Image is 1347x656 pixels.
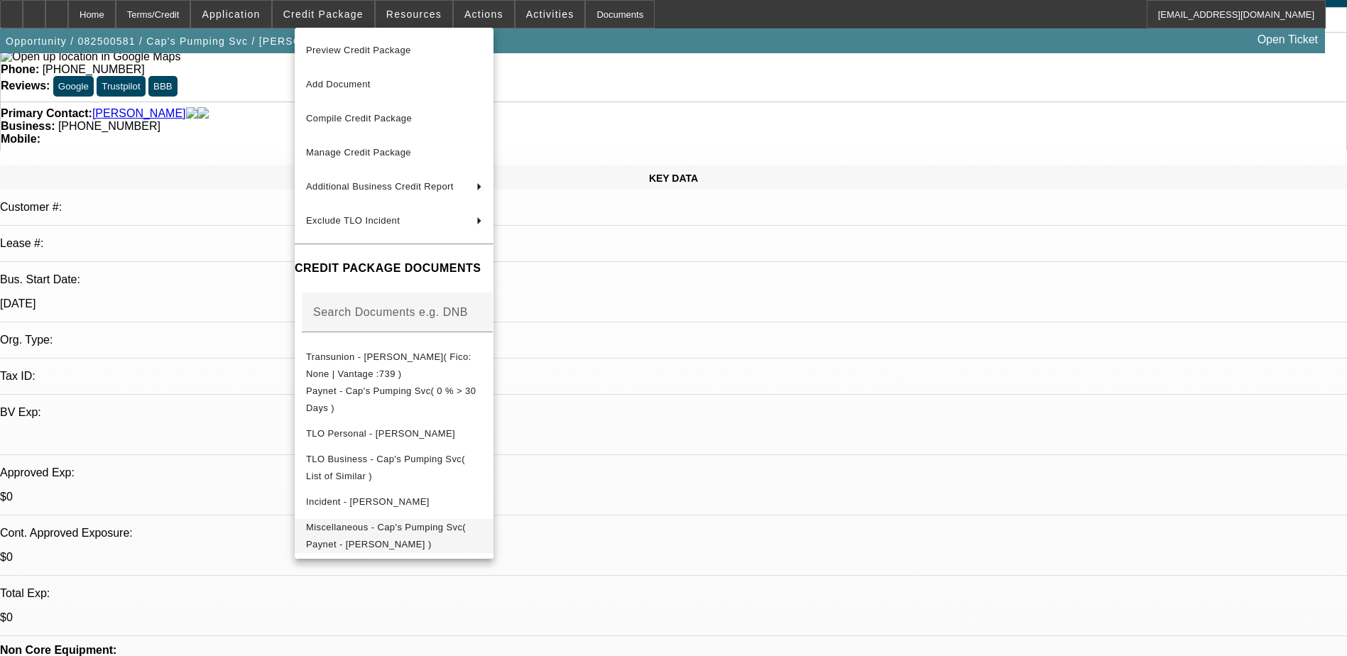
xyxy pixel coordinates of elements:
span: Add Document [306,79,371,89]
span: Exclude TLO Incident [306,215,400,226]
span: Compile Credit Package [306,113,412,124]
mat-label: Search Documents e.g. DNB [313,306,468,318]
button: Transunion - Mahoney, Bradley( Fico: None | Vantage :739 ) [295,349,493,383]
span: Additional Business Credit Report [306,181,454,192]
button: Incident - Mahoney, Bradley [295,485,493,519]
span: Preview Credit Package [306,45,411,55]
button: TLO Personal - Mahoney, Bradley [295,417,493,451]
button: TLO Business - Cap's Pumping Svc( List of Similar ) [295,451,493,485]
span: Miscellaneous - Cap's Pumping Svc( Paynet - [PERSON_NAME] ) [306,522,466,550]
span: TLO Business - Cap's Pumping Svc( List of Similar ) [306,454,465,481]
span: TLO Personal - [PERSON_NAME] [306,428,455,439]
span: Transunion - [PERSON_NAME]( Fico: None | Vantage :739 ) [306,351,471,379]
span: Paynet - Cap's Pumping Svc( 0 % > 30 Days ) [306,386,476,413]
button: Paynet - Cap's Pumping Svc( 0 % > 30 Days ) [295,383,493,417]
span: Manage Credit Package [306,147,411,158]
button: Miscellaneous - Cap's Pumping Svc( Paynet - Bradley Mahoney ) [295,519,493,553]
h4: CREDIT PACKAGE DOCUMENTS [295,260,493,277]
span: Incident - [PERSON_NAME] [306,496,430,507]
